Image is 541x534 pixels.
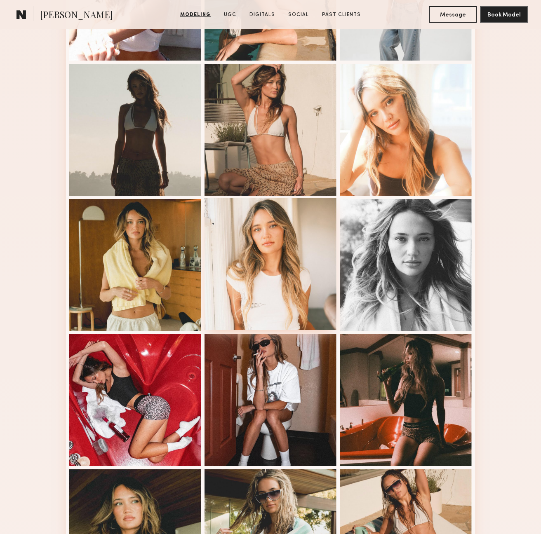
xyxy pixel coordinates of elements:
button: Message [429,6,477,23]
a: UGC [221,11,240,19]
button: Book Model [480,6,528,23]
span: [PERSON_NAME] [40,8,113,23]
a: Book Model [480,11,528,18]
a: Digitals [246,11,278,19]
a: Past Clients [319,11,364,19]
a: Modeling [177,11,214,19]
a: Social [285,11,312,19]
